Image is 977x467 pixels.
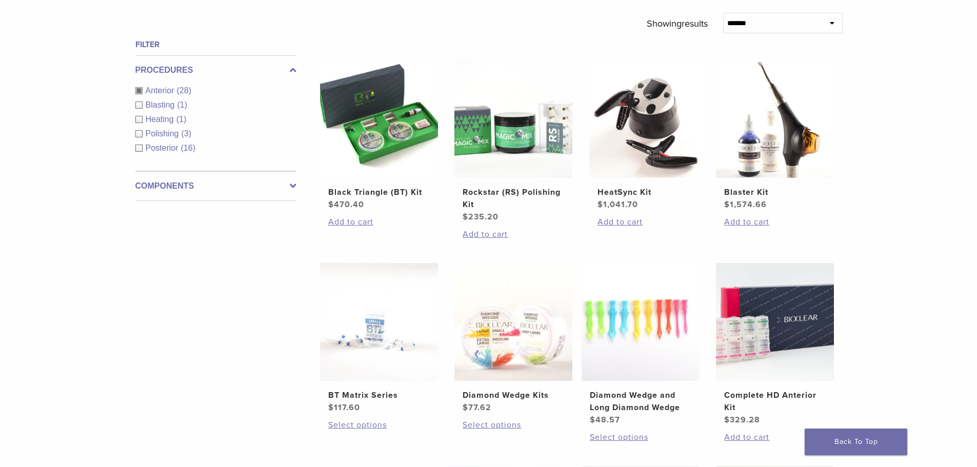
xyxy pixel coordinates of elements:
[320,263,438,381] img: BT Matrix Series
[146,100,177,109] span: Blasting
[715,263,835,426] a: Complete HD Anterior KitComplete HD Anterior Kit $329.28
[463,212,468,222] span: $
[582,263,700,381] img: Diamond Wedge and Long Diamond Wedge
[328,419,430,431] a: Select options for “BT Matrix Series”
[328,402,334,413] span: $
[463,419,564,431] a: Select options for “Diamond Wedge Kits”
[724,431,826,443] a: Add to cart: “Complete HD Anterior Kit”
[454,263,573,414] a: Diamond Wedge KitsDiamond Wedge Kits $77.62
[328,402,360,413] bdi: 117.60
[181,129,191,138] span: (3)
[320,60,438,178] img: Black Triangle (BT) Kit
[716,60,834,178] img: Blaster Kit
[724,415,730,425] span: $
[135,38,296,51] h4: Filter
[454,263,572,381] img: Diamond Wedge Kits
[146,86,177,95] span: Anterior
[724,199,767,210] bdi: 1,574.66
[135,64,296,76] label: Procedures
[463,228,564,240] a: Add to cart: “Rockstar (RS) Polishing Kit”
[581,263,701,426] a: Diamond Wedge and Long Diamond WedgeDiamond Wedge and Long Diamond Wedge $48.57
[590,415,620,425] bdi: 48.57
[463,186,564,211] h2: Rockstar (RS) Polishing Kit
[805,429,907,455] a: Back To Top
[177,100,187,109] span: (1)
[135,180,296,192] label: Components
[589,60,708,211] a: HeatSync KitHeatSync Kit $1,041.70
[590,415,595,425] span: $
[716,263,834,381] img: Complete HD Anterior Kit
[597,199,638,210] bdi: 1,041.70
[328,186,430,198] h2: Black Triangle (BT) Kit
[647,13,708,34] p: Showing results
[589,60,707,178] img: HeatSync Kit
[724,389,826,414] h2: Complete HD Anterior Kit
[463,389,564,401] h2: Diamond Wedge Kits
[454,60,572,178] img: Rockstar (RS) Polishing Kit
[176,115,187,124] span: (1)
[597,199,603,210] span: $
[463,402,468,413] span: $
[590,431,691,443] a: Select options for “Diamond Wedge and Long Diamond Wedge”
[590,389,691,414] h2: Diamond Wedge and Long Diamond Wedge
[724,415,760,425] bdi: 329.28
[146,144,181,152] span: Posterior
[715,60,835,211] a: Blaster KitBlaster Kit $1,574.66
[454,60,573,223] a: Rockstar (RS) Polishing KitRockstar (RS) Polishing Kit $235.20
[597,216,699,228] a: Add to cart: “HeatSync Kit”
[724,186,826,198] h2: Blaster Kit
[724,199,730,210] span: $
[146,115,176,124] span: Heating
[463,402,491,413] bdi: 77.62
[177,86,191,95] span: (28)
[320,263,439,414] a: BT Matrix SeriesBT Matrix Series $117.60
[181,144,195,152] span: (16)
[328,199,334,210] span: $
[146,129,182,138] span: Polishing
[328,389,430,401] h2: BT Matrix Series
[463,212,499,222] bdi: 235.20
[328,216,430,228] a: Add to cart: “Black Triangle (BT) Kit”
[597,186,699,198] h2: HeatSync Kit
[320,60,439,211] a: Black Triangle (BT) KitBlack Triangle (BT) Kit $470.40
[724,216,826,228] a: Add to cart: “Blaster Kit”
[328,199,364,210] bdi: 470.40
